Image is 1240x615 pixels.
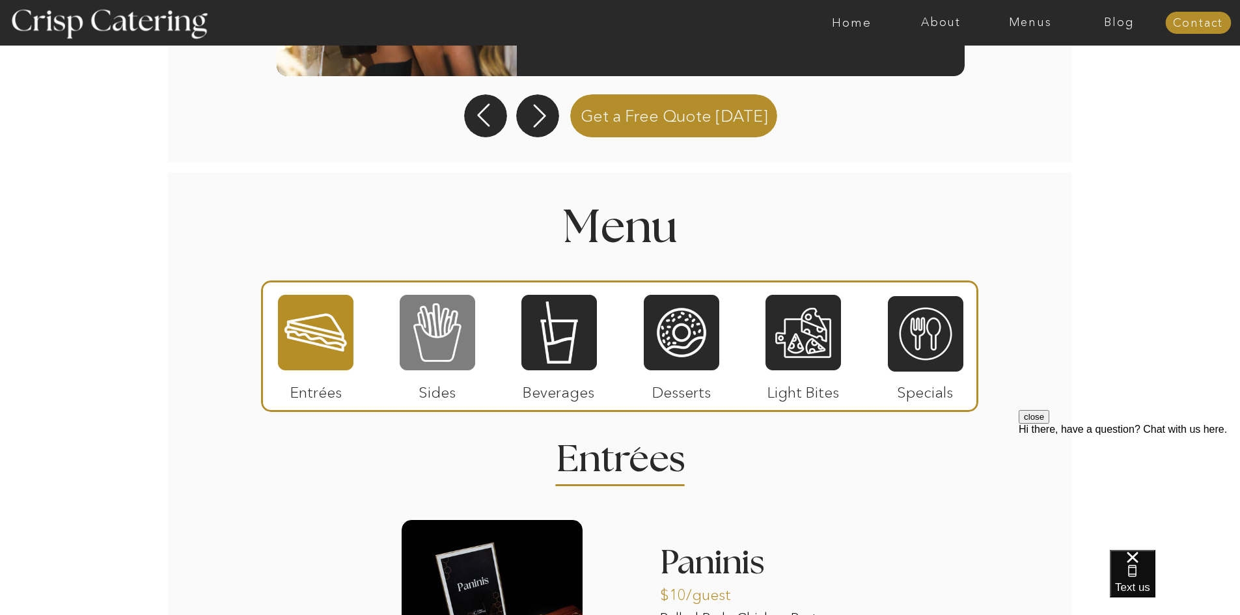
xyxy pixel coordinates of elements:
[1165,17,1231,30] a: Contact
[807,16,896,29] a: Home
[557,441,684,467] h2: Entrees
[882,370,969,408] p: Specials
[516,370,602,408] p: Beverages
[1110,550,1240,615] iframe: podium webchat widget bubble
[639,370,725,408] p: Desserts
[985,16,1075,29] a: Menus
[660,546,841,588] h3: Paninis
[439,206,801,244] h1: Menu
[896,16,985,29] a: About
[660,573,747,610] p: $10/guest
[273,370,359,408] p: Entrées
[760,370,847,408] p: Light Bites
[1019,410,1240,566] iframe: podium webchat widget prompt
[394,370,480,408] p: Sides
[1075,16,1164,29] a: Blog
[565,92,784,137] a: Get a Free Quote [DATE]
